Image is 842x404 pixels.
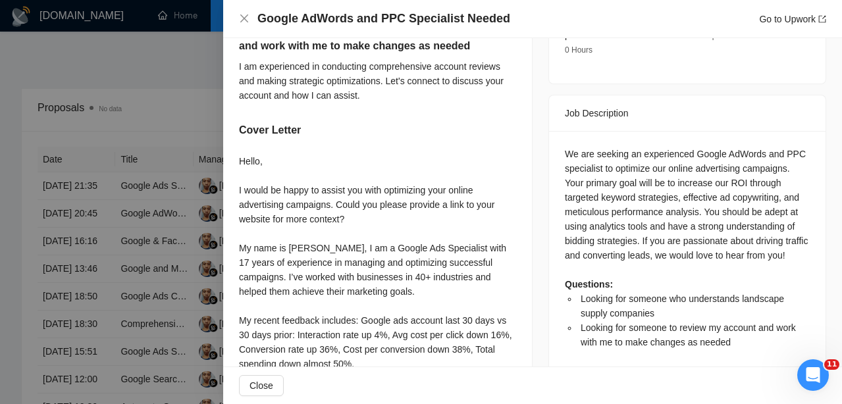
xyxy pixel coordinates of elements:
[565,45,592,55] span: 0 Hours
[239,59,516,103] div: I am experienced in conducting comprehensive account reviews and making strategic optimizations. ...
[581,322,796,347] span: Looking for someone to review my account and work with me to make changes as needed
[250,378,273,393] span: Close
[581,293,784,318] span: Looking for someone who understands landscape supply companies
[257,11,510,27] h4: Google AdWords and PPC Specialist Needed
[239,13,250,24] button: Close
[239,122,301,138] h5: Cover Letter
[565,95,810,131] div: Job Description
[565,147,810,349] div: We are seeking an experienced Google AdWords and PPC specialist to optimize our online advertisin...
[239,22,475,54] h5: Looking for someone to review my account and work with me to make changes as needed
[759,14,826,24] a: Go to Upworkexport
[565,279,613,290] strong: Questions:
[797,359,829,391] iframe: Intercom live chat
[239,13,250,24] span: close
[818,15,826,23] span: export
[824,359,839,370] span: 11
[239,375,284,396] button: Close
